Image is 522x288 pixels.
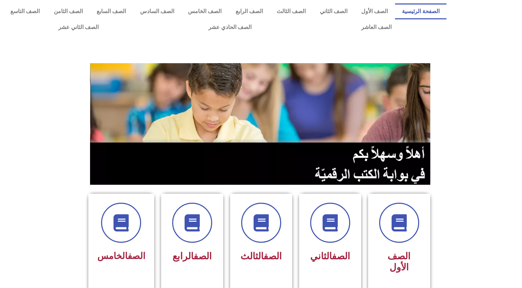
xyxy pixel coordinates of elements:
a: الصف الخامس [181,3,229,19]
a: الصف الأول [354,3,395,19]
span: الرابع [173,251,212,262]
a: الصفحة الرئيسية [395,3,447,19]
a: الصف السابع [90,3,133,19]
a: الصف [128,251,145,261]
a: الصف الثالث [270,3,313,19]
a: الصف التاسع [3,3,47,19]
a: الصف الثامن [47,3,90,19]
span: الصف الأول [387,251,411,273]
a: الصف [332,251,350,262]
a: الصف الثاني [313,3,355,19]
a: الصف [264,251,282,262]
a: الصف [194,251,212,262]
span: الخامس [97,251,145,261]
a: الصف السادس [133,3,181,19]
span: الثاني [310,251,350,262]
a: الصف العاشر [306,19,446,35]
a: الصف الثاني عشر [3,19,154,35]
a: الصف الرابع [229,3,270,19]
a: الصف الحادي عشر [154,19,306,35]
span: الثالث [240,251,282,262]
